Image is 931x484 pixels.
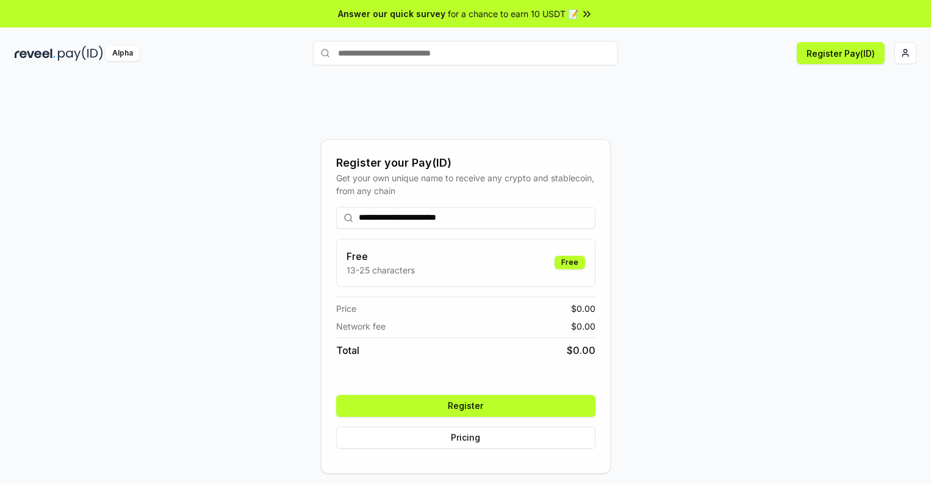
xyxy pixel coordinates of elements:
[571,320,595,333] span: $ 0.00
[347,249,415,264] h3: Free
[338,7,445,20] span: Answer our quick survey
[336,343,359,358] span: Total
[448,7,578,20] span: for a chance to earn 10 USDT 📝
[567,343,595,358] span: $ 0.00
[571,302,595,315] span: $ 0.00
[347,264,415,276] p: 13-25 characters
[106,46,140,61] div: Alpha
[336,395,595,417] button: Register
[336,320,386,333] span: Network fee
[15,46,56,61] img: reveel_dark
[336,172,595,197] div: Get your own unique name to receive any crypto and stablecoin, from any chain
[555,256,585,269] div: Free
[336,427,595,449] button: Pricing
[797,42,885,64] button: Register Pay(ID)
[58,46,103,61] img: pay_id
[336,302,356,315] span: Price
[336,154,595,172] div: Register your Pay(ID)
